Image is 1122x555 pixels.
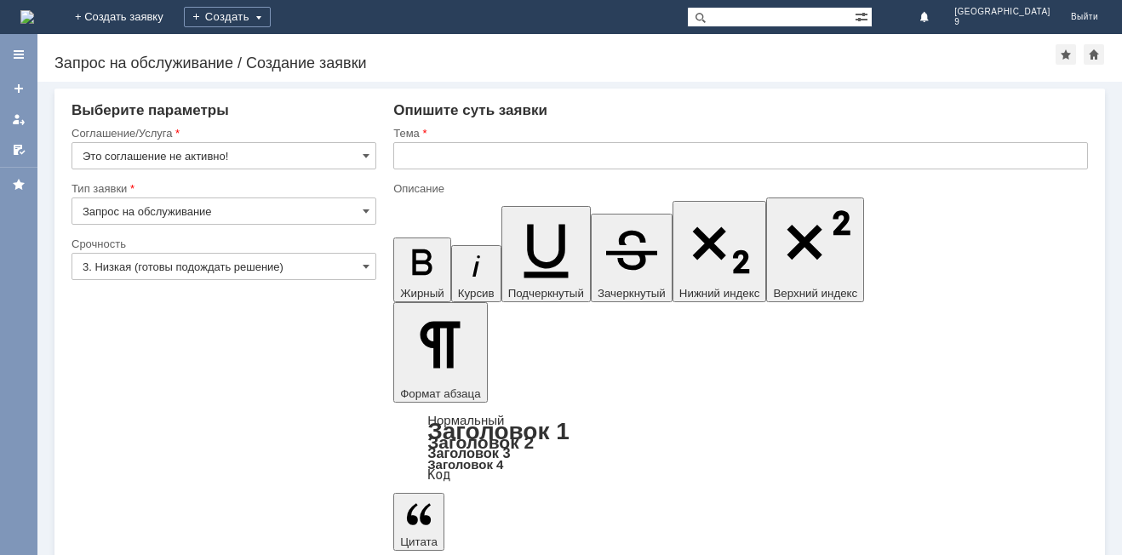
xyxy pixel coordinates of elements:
[72,102,229,118] span: Выберите параметры
[954,7,1050,17] span: [GEOGRAPHIC_DATA]
[773,287,857,300] span: Верхний индекс
[501,206,591,302] button: Подчеркнутый
[427,418,570,444] a: Заголовок 1
[591,214,673,302] button: Зачеркнутый
[393,128,1085,139] div: Тема
[427,413,504,427] a: Нормальный
[427,457,503,472] a: Заголовок 4
[766,197,864,302] button: Верхний индекс
[427,432,534,452] a: Заголовок 2
[72,238,373,249] div: Срочность
[5,106,32,133] a: Мои заявки
[458,287,495,300] span: Курсив
[5,75,32,102] a: Создать заявку
[451,245,501,302] button: Курсив
[508,287,584,300] span: Подчеркнутый
[400,535,438,548] span: Цитата
[393,237,451,302] button: Жирный
[54,54,1056,72] div: Запрос на обслуживание / Создание заявки
[393,183,1085,194] div: Описание
[673,201,767,302] button: Нижний индекс
[72,128,373,139] div: Соглашение/Услуга
[393,302,487,403] button: Формат абзаца
[20,10,34,24] a: Перейти на домашнюю страницу
[1056,44,1076,65] div: Добавить в избранное
[427,445,510,461] a: Заголовок 3
[954,17,1050,27] span: 9
[679,287,760,300] span: Нижний индекс
[393,102,547,118] span: Опишите суть заявки
[1084,44,1104,65] div: Сделать домашней страницей
[400,387,480,400] span: Формат абзаца
[400,287,444,300] span: Жирный
[393,415,1088,481] div: Формат абзаца
[20,10,34,24] img: logo
[72,183,373,194] div: Тип заявки
[5,136,32,163] a: Мои согласования
[184,7,271,27] div: Создать
[855,8,872,24] span: Расширенный поиск
[393,493,444,551] button: Цитата
[427,467,450,483] a: Код
[598,287,666,300] span: Зачеркнутый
